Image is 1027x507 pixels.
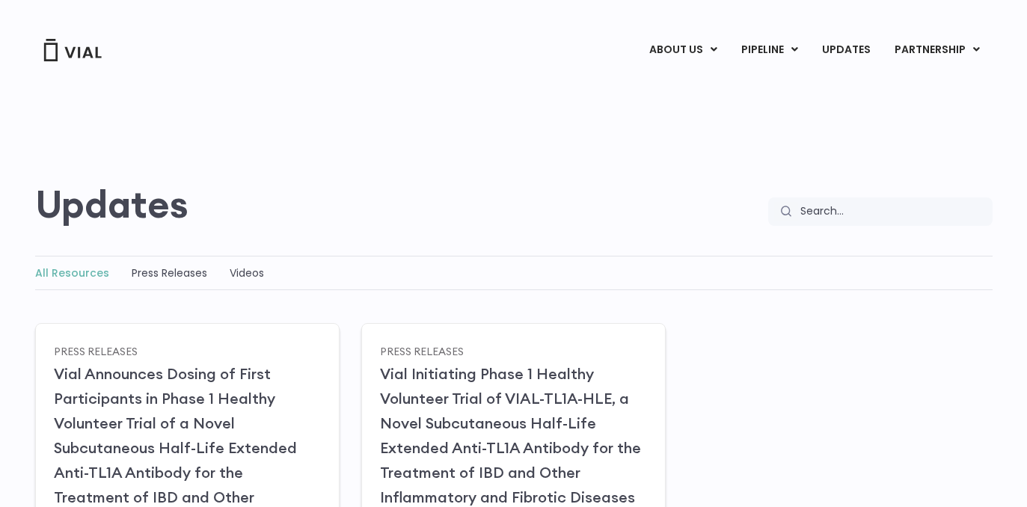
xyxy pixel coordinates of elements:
img: Vial Logo [43,39,102,61]
a: All Resources [35,265,109,280]
a: UPDATES [810,37,882,63]
a: Press Releases [380,344,464,357]
a: Press Releases [54,344,138,357]
a: PARTNERSHIPMenu Toggle [883,37,992,63]
a: Videos [230,265,264,280]
a: PIPELINEMenu Toggle [729,37,809,63]
input: Search... [791,197,993,226]
a: ABOUT USMenu Toggle [637,37,729,63]
h2: Updates [35,182,188,226]
a: Vial Initiating Phase 1 Healthy Volunteer Trial of VIAL-TL1A-HLE, a Novel Subcutaneous Half-Life ... [380,364,641,506]
a: Press Releases [132,265,207,280]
